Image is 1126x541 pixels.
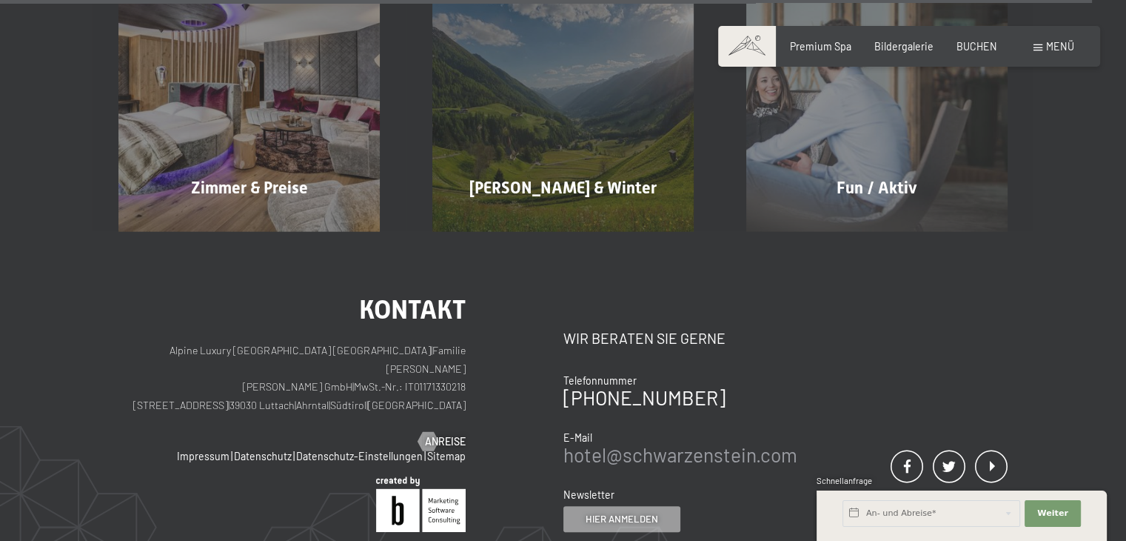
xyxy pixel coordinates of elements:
span: Fun / Aktiv [837,179,917,197]
span: Kontakt [359,294,466,325]
a: Impressum [177,450,229,462]
span: | [228,399,229,411]
a: Sitemap [427,450,466,462]
a: hotel@schwarzenstein.com [563,443,797,466]
a: BUCHEN [956,40,997,53]
span: E-Mail [563,431,592,444]
span: | [431,344,432,356]
button: Weiter [1025,500,1081,527]
span: | [329,399,330,411]
span: | [293,450,295,462]
span: Anreise [425,434,466,449]
a: Premium Spa [790,40,851,53]
span: Schnellanfrage [817,476,872,485]
span: Hier anmelden [586,512,658,525]
span: Zimmer & Preise [191,179,308,197]
a: Bildergalerie [874,40,934,53]
span: | [352,380,354,393]
span: Wir beraten Sie gerne [563,330,725,347]
a: Datenschutz [234,450,292,462]
span: Menü [1046,40,1074,53]
span: [PERSON_NAME] & Winter [469,179,657,197]
span: Weiter [1037,508,1068,520]
a: Anreise [418,434,466,449]
span: | [366,399,368,411]
span: Newsletter [563,488,614,501]
span: | [231,450,232,462]
a: [PHONE_NUMBER] [563,386,725,409]
a: Datenschutz-Einstellungen [296,450,423,462]
img: Brandnamic GmbH | Leading Hospitality Solutions [376,477,466,532]
p: Alpine Luxury [GEOGRAPHIC_DATA] [GEOGRAPHIC_DATA] Familie [PERSON_NAME] [PERSON_NAME] GmbH MwSt.-... [118,342,466,415]
span: | [424,450,426,462]
span: Telefonnummer [563,374,637,387]
span: | [295,399,296,411]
